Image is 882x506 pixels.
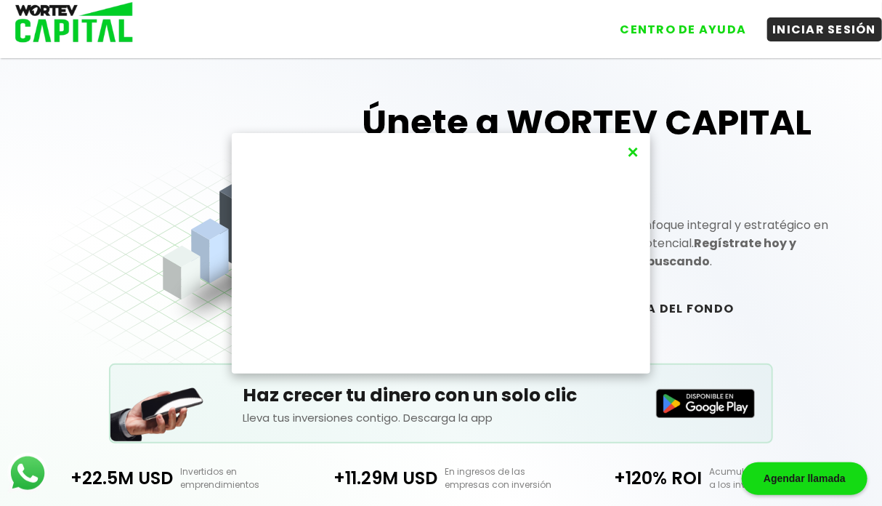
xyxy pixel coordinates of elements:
[623,140,643,164] button: ×
[600,7,753,41] a: CENTRO DE AYUDA
[615,17,753,41] button: CENTRO DE AYUDA
[7,453,48,494] img: logos_whatsapp-icon.242b2217.svg
[742,462,867,495] div: Agendar llamada
[238,139,644,368] iframe: YouTube video player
